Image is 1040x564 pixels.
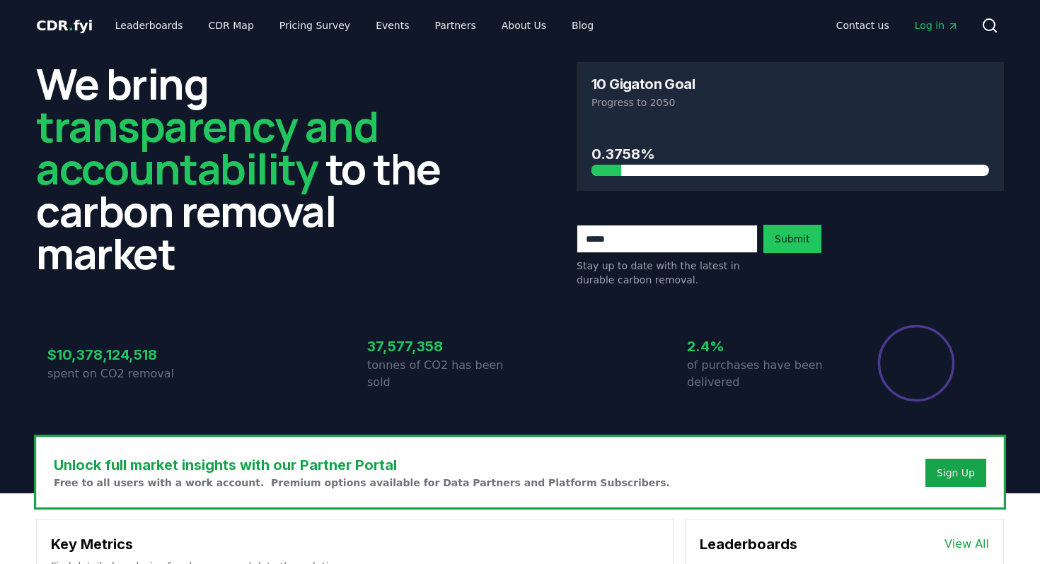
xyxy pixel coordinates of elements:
[915,18,959,33] span: Log in
[877,324,956,403] div: Percentage of sales delivered
[944,536,989,553] a: View All
[424,13,487,38] a: Partners
[560,13,605,38] a: Blog
[69,17,74,34] span: .
[825,13,970,38] nav: Main
[577,259,758,287] p: Stay up to date with the latest in durable carbon removal.
[591,143,989,165] h3: 0.3758%
[104,13,195,38] a: Leaderboards
[51,534,659,555] h3: Key Metrics
[367,357,520,391] p: tonnes of CO2 has been sold
[36,97,378,197] span: transparency and accountability
[925,459,986,487] button: Sign Up
[825,13,901,38] a: Contact us
[490,13,557,38] a: About Us
[54,476,670,490] p: Free to all users with a work account. Premium options available for Data Partners and Platform S...
[47,344,200,365] h3: $10,378,124,518
[700,534,797,555] h3: Leaderboards
[54,454,670,476] h3: Unlock full market insights with our Partner Portal
[367,336,520,357] h3: 37,577,358
[268,13,362,38] a: Pricing Survey
[937,466,975,480] a: Sign Up
[364,13,420,38] a: Events
[591,95,989,110] p: Progress to 2050
[36,17,93,34] span: CDR fyi
[763,225,821,253] button: Submit
[36,62,463,274] h2: We bring to the carbon removal market
[36,16,93,35] a: CDR.fyi
[197,13,265,38] a: CDR Map
[687,357,840,391] p: of purchases have been delivered
[104,13,605,38] nav: Main
[903,13,970,38] a: Log in
[687,336,840,357] h3: 2.4%
[47,365,200,382] p: spent on CO2 removal
[591,77,695,91] h3: 10 Gigaton Goal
